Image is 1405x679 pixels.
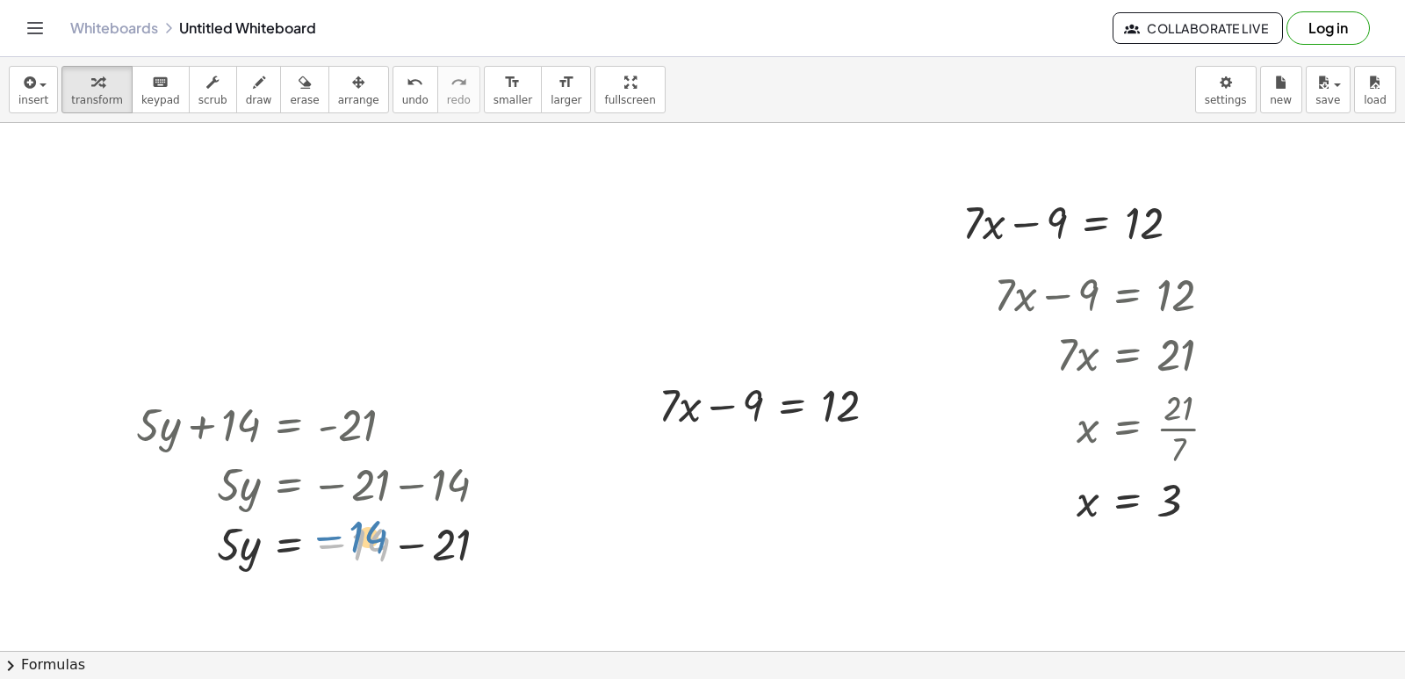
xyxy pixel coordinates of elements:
button: erase [280,66,328,113]
button: fullscreen [594,66,665,113]
button: Toggle navigation [21,14,49,42]
span: settings [1205,94,1247,106]
button: new [1260,66,1302,113]
span: save [1315,94,1340,106]
button: draw [236,66,282,113]
button: settings [1195,66,1257,113]
span: new [1270,94,1292,106]
button: insert [9,66,58,113]
i: keyboard [152,72,169,93]
span: larger [551,94,581,106]
i: format_size [558,72,574,93]
span: scrub [198,94,227,106]
span: undo [402,94,429,106]
span: erase [290,94,319,106]
span: fullscreen [604,94,655,106]
span: keypad [141,94,180,106]
span: arrange [338,94,379,106]
span: redo [447,94,471,106]
i: redo [450,72,467,93]
span: transform [71,94,123,106]
button: scrub [189,66,237,113]
button: keyboardkeypad [132,66,190,113]
span: Collaborate Live [1128,20,1268,36]
button: load [1354,66,1396,113]
i: format_size [504,72,521,93]
button: format_sizesmaller [484,66,542,113]
button: Collaborate Live [1113,12,1283,44]
span: draw [246,94,272,106]
button: transform [61,66,133,113]
button: redoredo [437,66,480,113]
span: insert [18,94,48,106]
i: undo [407,72,423,93]
button: save [1306,66,1351,113]
button: arrange [328,66,389,113]
button: format_sizelarger [541,66,591,113]
a: Whiteboards [70,19,158,37]
button: undoundo [393,66,438,113]
span: load [1364,94,1387,106]
span: smaller [494,94,532,106]
button: Log in [1286,11,1370,45]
